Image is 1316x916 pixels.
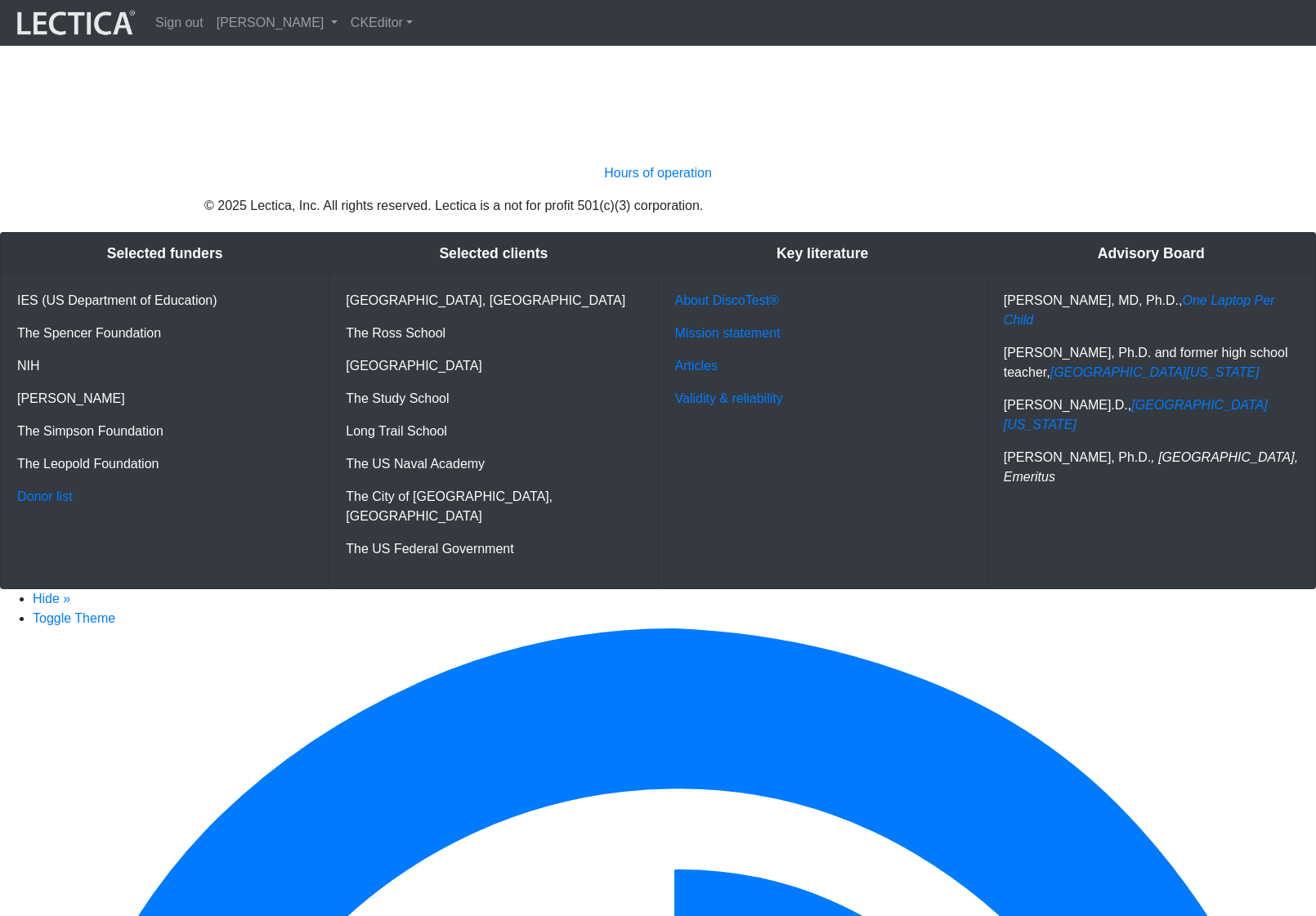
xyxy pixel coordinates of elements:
[17,422,312,441] p: The Simpson Foundation
[33,592,70,605] a: Hide »
[675,293,779,307] a: About DiscoTest®
[346,324,641,343] p: The Ross School
[675,391,783,405] a: Validity & reliability
[1004,398,1268,431] a: [GEOGRAPHIC_DATA][US_STATE]
[346,539,641,559] p: The US Federal Government
[344,7,419,39] a: CKEditor
[329,233,657,275] div: Selected clients
[17,324,312,343] p: The Spencer Foundation
[13,7,136,38] img: lecticalive
[17,454,312,474] p: The Leopold Foundation
[17,489,73,503] a: Donor list
[346,291,641,311] p: [GEOGRAPHIC_DATA], [GEOGRAPHIC_DATA]
[17,291,312,311] p: IES (US Department of Education)
[659,233,987,275] div: Key literature
[210,7,344,39] a: [PERSON_NAME]
[1004,448,1299,487] p: [PERSON_NAME], Ph.D.
[675,359,718,373] a: Articles
[1004,343,1299,382] p: [PERSON_NAME], Ph.D. and former high school teacher,
[1,233,329,275] div: Selected funders
[149,7,210,39] a: Sign out
[1004,395,1299,435] p: [PERSON_NAME].D.,
[204,196,1112,216] p: © 2025 Lectica, Inc. All rights reserved. Lectica is a not for profit 501(c)(3) corporation.
[346,356,641,376] p: [GEOGRAPHIC_DATA]
[675,326,781,340] a: Mission statement
[17,356,312,376] p: NIH
[346,389,641,409] p: The Study School
[346,454,641,474] p: The US Naval Academy
[346,487,641,526] p: The City of [GEOGRAPHIC_DATA], [GEOGRAPHIC_DATA]
[17,389,312,409] p: [PERSON_NAME]
[1004,291,1299,330] p: [PERSON_NAME], MD, Ph.D.,
[1050,365,1260,379] a: [GEOGRAPHIC_DATA][US_STATE]
[346,422,641,441] p: Long Trail School
[1004,450,1298,484] em: , [GEOGRAPHIC_DATA], Emeritus
[987,233,1315,275] div: Advisory Board
[604,166,712,180] a: Hours of operation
